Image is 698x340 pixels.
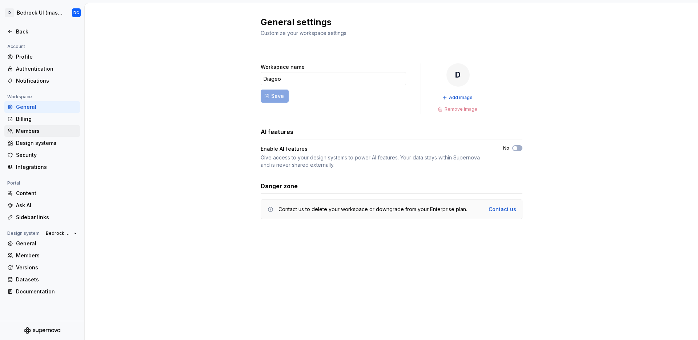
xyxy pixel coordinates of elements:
h3: AI features [261,127,293,136]
a: Content [4,187,80,199]
a: Authentication [4,63,80,75]
a: Notifications [4,75,80,87]
div: Versions [16,264,77,271]
div: Members [16,252,77,259]
div: Notifications [16,77,77,84]
a: General [4,101,80,113]
a: Sidebar links [4,211,80,223]
button: DBedrock UI (master)DG [1,5,83,21]
a: Profile [4,51,80,63]
div: Ask AI [16,202,77,209]
a: Ask AI [4,199,80,211]
div: Documentation [16,288,77,295]
a: General [4,238,80,249]
a: Versions [4,262,80,273]
span: Add image [449,95,473,100]
div: Content [16,190,77,197]
a: Documentation [4,286,80,297]
a: Billing [4,113,80,125]
h2: General settings [261,16,514,28]
div: Enable AI features [261,145,490,153]
svg: Supernova Logo [24,327,60,334]
a: Security [4,149,80,161]
div: Members [16,127,77,135]
a: Contact us [489,206,516,213]
div: Portal [4,179,23,187]
div: D [5,8,14,17]
span: Customize your workspace settings. [261,30,348,36]
a: Integrations [4,161,80,173]
a: Design systems [4,137,80,149]
div: Back [16,28,77,35]
a: Members [4,125,80,137]
div: DG [73,10,79,16]
button: Add image [440,92,476,103]
div: Datasets [16,276,77,283]
div: Bedrock UI (master) [17,9,63,16]
a: Back [4,26,80,37]
a: Datasets [4,274,80,285]
div: General [16,240,77,247]
span: Bedrock UI (master) [46,230,71,236]
div: Give access to your design systems to power AI features. Your data stays within Supernova and is ... [261,154,490,169]
div: D [446,63,470,87]
div: Sidebar links [16,214,77,221]
h3: Danger zone [261,182,298,190]
div: Billing [16,115,77,123]
div: Integrations [16,163,77,171]
div: Profile [16,53,77,60]
div: Design system [4,229,43,238]
div: Account [4,42,28,51]
div: Security [16,151,77,159]
div: Contact us to delete your workspace or downgrade from your Enterprise plan. [278,206,467,213]
div: Design systems [16,139,77,147]
div: Authentication [16,65,77,72]
label: Workspace name [261,63,305,71]
div: Workspace [4,92,35,101]
div: General [16,103,77,111]
label: No [503,145,509,151]
a: Members [4,250,80,261]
